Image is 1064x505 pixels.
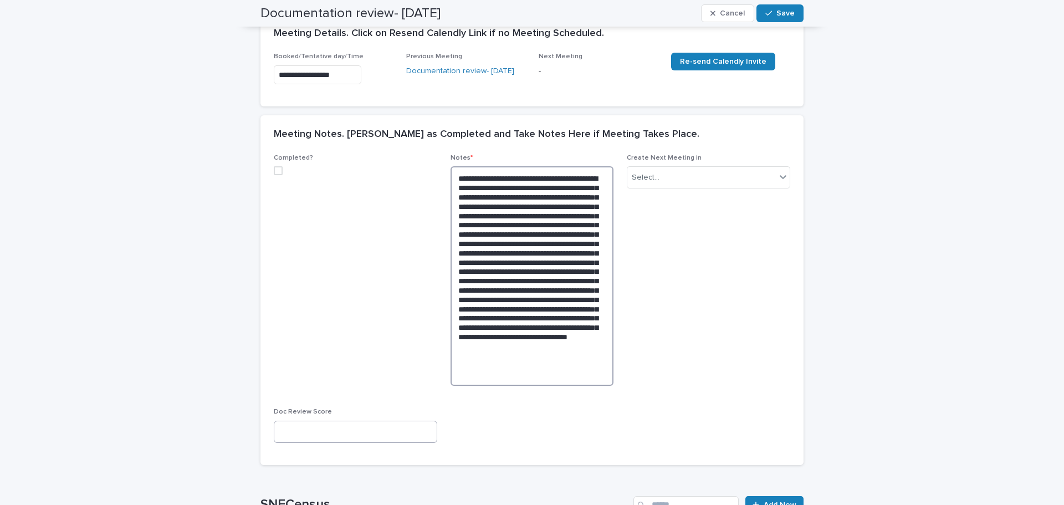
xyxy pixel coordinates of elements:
p: - [539,65,658,77]
h2: Meeting Details. Click on Resend Calendly Link if no Meeting Scheduled. [274,28,604,40]
button: Cancel [701,4,754,22]
h2: Meeting Notes. [PERSON_NAME] as Completed and Take Notes Here if Meeting Takes Place. [274,129,699,141]
div: Select... [632,172,659,183]
button: Save [756,4,804,22]
span: Save [776,9,795,17]
span: Next Meeting [539,53,582,60]
span: Completed? [274,155,313,161]
span: Re-send Calendly Invite [680,58,766,65]
a: Documentation review- [DATE] [406,65,514,77]
span: Create Next Meeting in [627,155,702,161]
span: Notes [451,155,473,161]
h2: Documentation review- [DATE] [260,6,441,22]
span: Previous Meeting [406,53,462,60]
span: Doc Review Score [274,409,332,415]
a: Re-send Calendly Invite [671,53,775,70]
span: Booked/Tentative day/Time [274,53,364,60]
span: Cancel [720,9,745,17]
